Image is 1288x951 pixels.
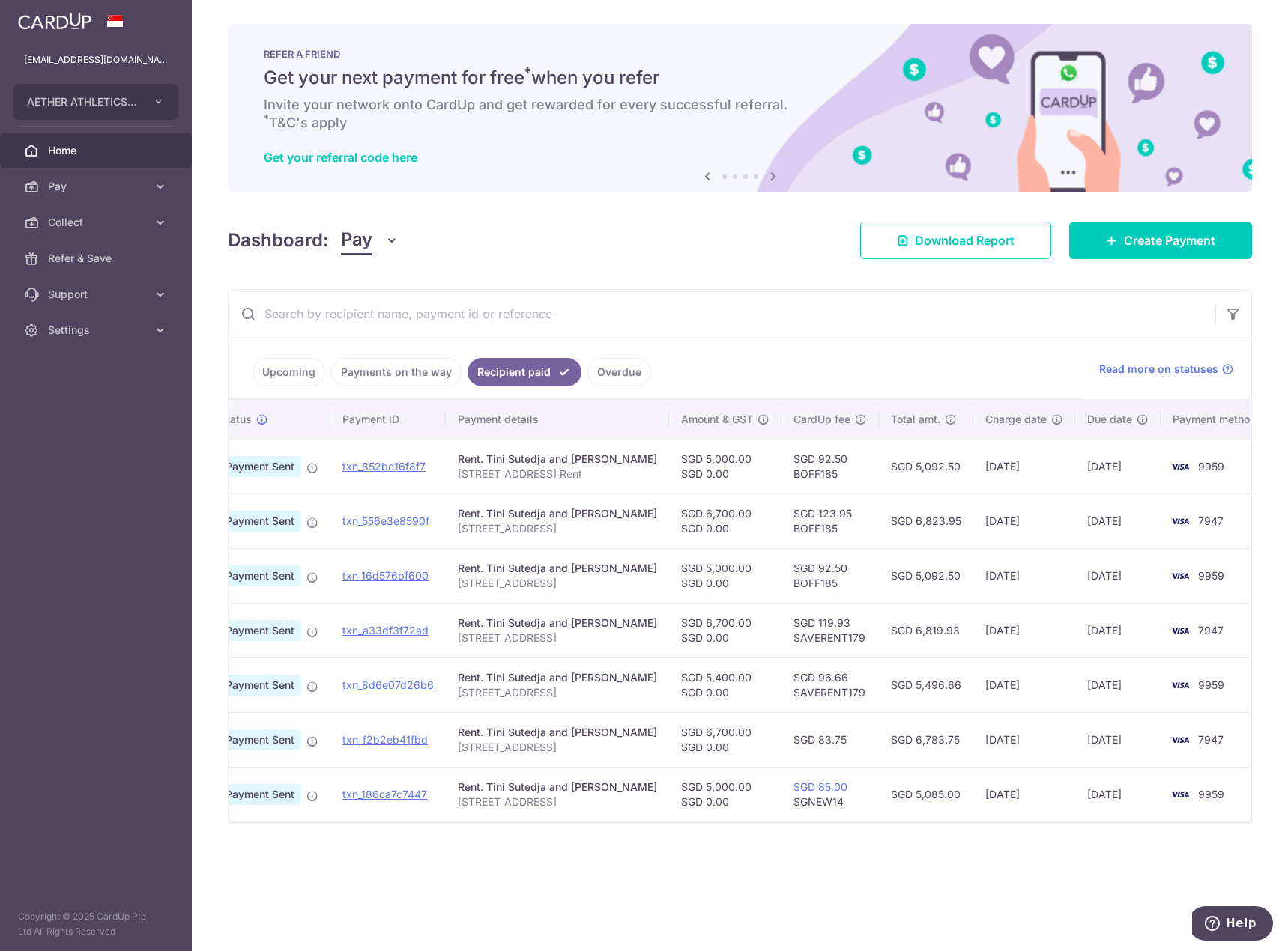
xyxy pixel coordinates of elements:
[1075,493,1161,548] td: [DATE]
[973,712,1075,767] td: [DATE]
[1165,512,1195,530] img: Bank Card
[342,514,429,527] a: txn_556e3e8590f
[781,548,879,603] td: SGD 92.50 BOFF185
[1099,362,1233,377] a: Read more on statuses
[781,493,879,548] td: SGD 123.95 BOFF185
[458,576,657,591] p: [STREET_ADDRESS]
[264,96,1216,132] h6: Invite your network onto CardUp and get rewarded for every successful referral. T&C's apply
[1075,548,1161,603] td: [DATE]
[1198,733,1224,746] span: 7947
[1165,567,1195,585] img: Bank Card
[781,603,879,657] td: SGD 119.93 SAVERENT179
[781,767,879,821] td: SGNEW14
[264,150,417,165] a: Get your referral code here
[220,784,300,805] span: Payment Sent
[330,400,446,439] th: Payment ID
[228,24,1252,192] img: RAF banner
[458,725,657,740] div: Rent. Tini Sutedja and [PERSON_NAME]
[973,657,1075,712] td: [DATE]
[458,452,657,467] div: Rent. Tini Sutedja and [PERSON_NAME]
[458,631,657,645] p: [STREET_ADDRESS]
[973,548,1075,603] td: [DATE]
[1075,603,1161,657] td: [DATE]
[915,231,1015,249] span: Download Report
[669,548,781,603] td: SGD 5,000.00 SGD 0.00
[48,143,147,158] span: Home
[458,467,657,481] p: [STREET_ADDRESS] Rent
[1198,514,1224,527] span: 7947
[458,780,657,794] div: Rent. Tini Sutedja and [PERSON_NAME]
[1198,460,1224,473] span: 9959
[458,670,657,685] div: Rent. Tini Sutedja and [PERSON_NAME]
[669,767,781,821] td: SGD 5,000.00 SGD 0.00
[1198,788,1224,800] span: 9959
[342,569,429,582] a: txn_16d576bf600
[264,66,1216,90] h5: Get your next payment for free when you refer
[793,412,850,427] span: CardUp fee
[446,400,669,439] th: Payment details
[669,439,781,493] td: SGD 5,000.00 SGD 0.00
[1198,569,1224,582] span: 9959
[669,712,781,767] td: SGD 6,700.00 SGD 0.00
[891,412,940,427] span: Total amt.
[1075,439,1161,493] td: [DATE]
[879,767,973,821] td: SGD 5,085.00
[48,251,147,266] span: Refer & Save
[973,493,1075,548] td: [DATE]
[1069,222,1252,259] a: Create Payment
[48,323,147,338] span: Settings
[229,290,1215,338] input: Search by recipient name, payment id or reference
[681,412,753,427] span: Amount & GST
[1087,412,1132,427] span: Due date
[341,226,399,255] button: Pay
[879,712,973,767] td: SGD 6,783.75
[341,226,372,255] span: Pay
[253,358,325,386] a: Upcoming
[458,616,657,631] div: Rent. Tini Sutedja and [PERSON_NAME]
[1165,622,1195,639] img: Bank Card
[973,603,1075,657] td: [DATE]
[458,561,657,576] div: Rent. Tini Sutedja and [PERSON_NAME]
[24,52,168,67] p: [EMAIL_ADDRESS][DOMAIN_NAME]
[458,521,657,536] p: [STREET_ADDRESS]
[1165,731,1195,749] img: Bank Card
[587,358,651,386] a: Overdue
[458,740,657,755] p: [STREET_ADDRESS]
[1198,678,1224,691] span: 9959
[985,412,1047,427] span: Charge date
[48,215,147,230] span: Collect
[1165,786,1195,803] img: Bank Card
[18,12,91,30] img: CardUp
[1075,712,1161,767] td: [DATE]
[781,657,879,712] td: SGD 96.66 SAVERENT179
[781,439,879,493] td: SGD 92.50 BOFF185
[220,412,252,427] span: Status
[1161,400,1275,439] th: Payment method
[220,620,300,641] span: Payment Sent
[48,287,147,302] span: Support
[973,439,1075,493] td: [DATE]
[879,493,973,548] td: SGD 6,823.95
[879,603,973,657] td: SGD 6,819.93
[669,603,781,657] td: SGD 6,700.00 SGD 0.00
[669,493,781,548] td: SGD 6,700.00 SGD 0.00
[1099,362,1218,377] span: Read more on statuses
[342,788,427,800] a: txn_186ca7c7447
[458,506,657,521] div: Rent. Tini Sutedja and [PERSON_NAME]
[973,767,1075,821] td: [DATE]
[264,48,1216,60] p: REFER A FRIEND
[458,794,657,809] p: [STREET_ADDRESS]
[13,84,178,120] button: AETHER ATHLETICS LLP
[669,657,781,712] td: SGD 5,400.00 SGD 0.00
[793,780,847,793] a: SGD 85.00
[1165,676,1195,694] img: Bank Card
[1075,767,1161,821] td: [DATE]
[342,624,429,636] a: txn_a33df3f72ad
[781,712,879,767] td: SGD 83.75
[220,456,300,477] span: Payment Sent
[342,733,428,746] a: txn_f2b2eb41fbd
[220,675,300,696] span: Payment Sent
[1198,624,1224,636] span: 7947
[220,565,300,586] span: Payment Sent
